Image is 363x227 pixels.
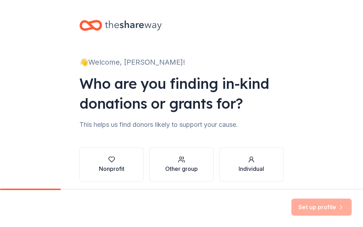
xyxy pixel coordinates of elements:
button: Nonprofit [79,147,144,182]
div: Individual [239,164,264,173]
div: Who are you finding in-kind donations or grants for? [79,74,284,113]
div: 👋 Welcome, [PERSON_NAME]! [79,56,284,68]
button: Other group [149,147,213,182]
div: Nonprofit [99,164,124,173]
div: Other group [165,164,198,173]
div: This helps us find donors likely to support your cause. [79,119,284,130]
button: Individual [219,147,284,182]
